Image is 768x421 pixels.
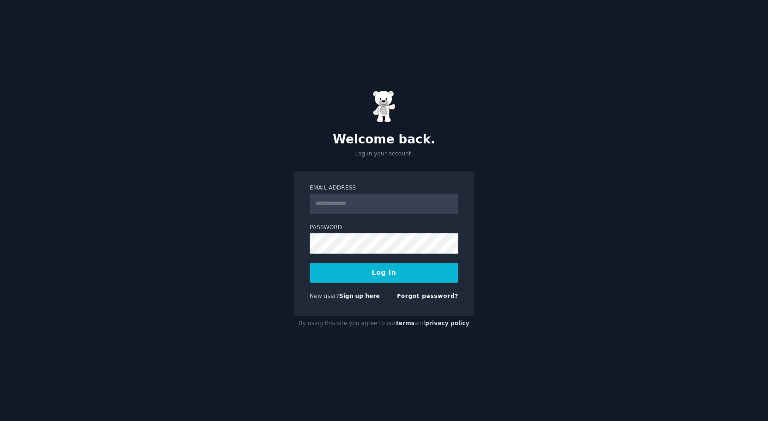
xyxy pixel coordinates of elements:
a: terms [396,320,414,326]
a: Sign up here [339,293,380,299]
p: Log in your account. [294,150,474,158]
label: Email Address [310,184,458,192]
button: Log In [310,263,458,283]
img: Gummy Bear [372,90,396,123]
label: Password [310,224,458,232]
div: By using this site you agree to our and [294,316,474,331]
a: privacy policy [425,320,469,326]
span: New user? [310,293,339,299]
a: Forgot password? [397,293,458,299]
h2: Welcome back. [294,132,474,147]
